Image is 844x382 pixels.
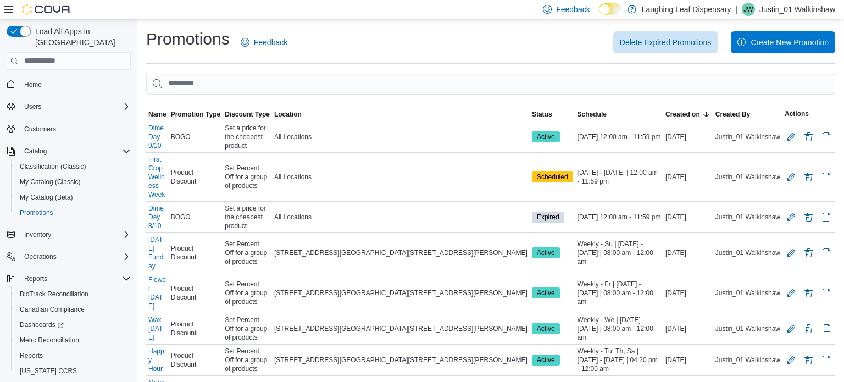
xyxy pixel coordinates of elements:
button: Canadian Compliance [11,302,135,317]
span: Weekly - Fr | [DATE] - [DATE] | 08:00 am - 12:00 am [578,280,661,306]
span: Classification (Classic) [20,162,86,171]
span: Feedback [556,4,590,15]
button: Clone Promotion [820,353,833,367]
span: BioTrack Reconciliation [20,290,88,298]
span: Active [537,324,555,334]
div: Set Percent Off for a group of products [223,237,272,268]
div: [DATE] [663,130,713,143]
button: Clone Promotion [820,246,833,259]
div: Set Percent Off for a group of products [223,278,272,308]
button: Delete Promotion [802,246,815,259]
button: Delete Promotion [802,130,815,143]
a: Wax [DATE] [148,315,166,342]
span: All Locations [274,132,312,141]
span: Customers [24,125,56,134]
div: Justin_01 Walkinshaw [742,3,755,16]
span: Reports [20,272,131,285]
span: Weekly - Su | [DATE] - [DATE] | 08:00 am - 12:00 am [578,240,661,266]
a: First Crop Wellness Week [148,155,166,199]
span: Users [24,102,41,111]
button: Delete Promotion [802,353,815,367]
div: Set a price for the cheapest product [223,202,272,232]
span: Product Discount [171,244,220,262]
a: Dime Day 9/10 [148,124,166,150]
span: Reports [15,349,131,362]
button: Clone Promotion [820,286,833,300]
span: Created on [665,110,700,119]
p: | [735,3,737,16]
span: Status [532,110,552,119]
button: Edit Promotion [785,130,798,143]
span: Promotions [20,208,53,217]
span: Name [148,110,166,119]
button: [US_STATE] CCRS [11,363,135,379]
span: Home [24,80,42,89]
button: Promotion Type [169,108,223,121]
span: BioTrack Reconciliation [15,287,131,301]
span: Product Discount [171,168,220,186]
button: My Catalog (Beta) [11,190,135,205]
a: Reports [15,349,47,362]
div: Set Percent Off for a group of products [223,162,272,192]
input: This is a search bar. As you type, the results lower in the page will automatically filter. [146,73,835,95]
button: Clone Promotion [820,322,833,335]
button: BioTrack Reconciliation [11,286,135,302]
span: Justin_01 Walkinshaw [715,213,780,222]
span: Justin_01 Walkinshaw [715,173,780,181]
button: Edit Promotion [785,211,798,224]
span: My Catalog (Beta) [15,191,131,204]
div: [DATE] [663,353,713,367]
button: Create New Promotion [731,31,835,53]
a: [DATE] Funday [148,235,166,270]
div: [DATE] [663,211,713,224]
div: Set Percent Off for a group of products [223,345,272,375]
button: Customers [2,121,135,137]
span: Canadian Compliance [15,303,131,316]
button: Schedule [575,108,663,121]
span: Users [20,100,131,113]
input: Dark Mode [599,3,622,15]
span: Classification (Classic) [15,160,131,173]
span: Promotions [15,206,131,219]
span: Scheduled [537,172,568,182]
button: Created on [663,108,713,121]
span: Delete Expired Promotions [620,37,712,48]
span: Operations [24,252,57,261]
span: Home [20,77,131,91]
span: [STREET_ADDRESS][GEOGRAPHIC_DATA][STREET_ADDRESS][PERSON_NAME] [274,324,527,333]
span: Load All Apps in [GEOGRAPHIC_DATA] [31,26,131,48]
span: My Catalog (Beta) [20,193,73,202]
button: Edit Promotion [785,353,798,367]
button: Delete Expired Promotions [613,31,718,53]
span: Active [532,323,560,334]
span: [DATE] 12:00 am - 11:59 pm [578,132,661,141]
span: Active [532,355,560,366]
div: [DATE] [663,246,713,259]
button: Operations [20,250,61,263]
span: Justin_01 Walkinshaw [715,132,780,141]
span: Dashboards [20,320,64,329]
button: Home [2,76,135,92]
span: Active [532,247,560,258]
span: Actions [785,109,809,118]
span: JW [743,3,753,16]
span: [DATE] 12:00 am - 11:59 pm [578,213,661,222]
span: Dashboards [15,318,131,331]
span: [DATE] - [DATE] | 12:00 am - 11:59 pm [578,168,661,186]
span: Active [537,132,555,142]
span: Created By [715,110,750,119]
span: BOGO [171,132,191,141]
span: My Catalog (Classic) [20,178,81,186]
span: Promotion Type [171,110,220,119]
span: Justin_01 Walkinshaw [715,248,780,257]
a: Canadian Compliance [15,303,89,316]
span: [STREET_ADDRESS][GEOGRAPHIC_DATA][STREET_ADDRESS][PERSON_NAME] [274,356,527,364]
a: Dime Day 8/10 [148,204,166,230]
span: Catalog [20,145,131,158]
span: Weekly - Tu, Th, Sa | [DATE] - [DATE] | 04:20 pm - 12:00 am [578,347,661,373]
button: Edit Promotion [785,286,798,300]
span: My Catalog (Classic) [15,175,131,189]
span: Metrc Reconciliation [20,336,79,345]
button: Users [2,99,135,114]
button: Catalog [2,143,135,159]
